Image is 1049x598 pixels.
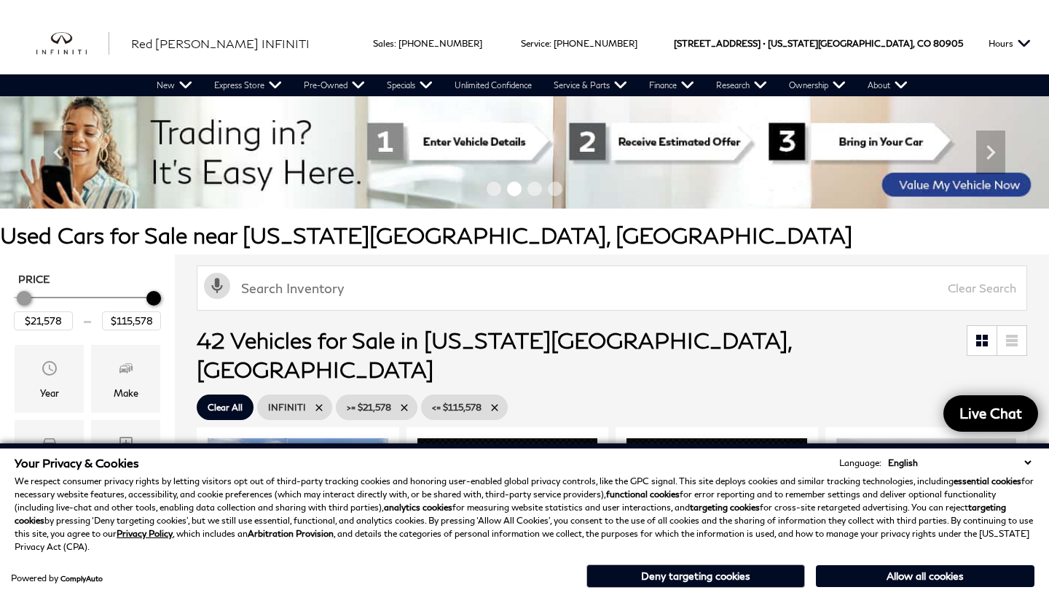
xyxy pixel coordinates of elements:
a: Express Store [203,74,293,96]
div: 1 / 2 [836,438,1017,574]
div: Minimum Price [17,291,31,306]
button: Allow all cookies [816,565,1034,587]
strong: functional cookies [606,489,680,500]
a: [STREET_ADDRESS] • [US_STATE][GEOGRAPHIC_DATA], CO 80905 [674,38,963,49]
img: 2024 INFINITI QX55 LUXE [626,438,807,578]
span: Go to slide 4 [548,182,562,196]
span: Service [521,38,549,49]
span: Clear All [208,398,243,416]
span: Trim [117,431,135,460]
span: Red [PERSON_NAME] INFINITI [131,36,310,50]
strong: Arbitration Provision [248,528,334,539]
img: 2018 INFINITI Q60 3.0t SPORT 1 [208,438,388,574]
a: About [857,74,919,96]
div: Make [114,385,138,401]
a: [PHONE_NUMBER] [398,38,482,49]
span: CO [917,12,931,74]
a: Unlimited Confidence [444,74,543,96]
span: [US_STATE][GEOGRAPHIC_DATA], [768,12,915,74]
div: 1 / 2 [208,438,388,574]
div: Previous [44,131,73,174]
a: Privacy Policy [117,528,173,539]
span: : [394,38,396,49]
a: Service & Parts [543,74,638,96]
span: Year [41,356,58,385]
a: Ownership [778,74,857,96]
a: Finance [638,74,705,96]
button: Deny targeting cookies [586,564,805,588]
div: Next [976,131,1005,174]
nav: Main Navigation [146,74,919,96]
span: Sales [373,38,394,49]
span: Your Privacy & Cookies [15,456,139,470]
span: 80905 [933,12,963,74]
strong: targeting cookies [690,502,760,513]
img: INFINITI [36,32,109,55]
span: >= $21,578 [347,398,391,416]
svg: Click to toggle on voice search [204,273,230,299]
img: 2021 INFINITI Q50 Red Sport 400 [417,438,598,578]
span: 42 Vehicles for Sale in [US_STATE][GEOGRAPHIC_DATA], [GEOGRAPHIC_DATA] [197,327,791,382]
div: TrimTrim [91,420,160,487]
div: Price [14,286,161,330]
a: Specials [376,74,444,96]
strong: essential cookies [954,475,1021,486]
div: YearYear [15,345,84,412]
span: Go to slide 3 [527,182,542,196]
div: Maximum Price [146,291,161,306]
div: Language: [839,459,881,467]
div: Year [40,385,59,401]
a: [PHONE_NUMBER] [554,38,637,49]
input: Maximum [102,311,161,330]
strong: analytics cookies [384,502,452,513]
span: Model [41,431,58,460]
span: <= $115,578 [432,398,482,416]
select: Language Select [884,456,1034,470]
a: Live Chat [943,395,1038,432]
div: ModelModel [15,420,84,487]
button: Open the hours dropdown [981,12,1038,74]
span: INFINITI [268,398,306,416]
input: Minimum [14,311,73,330]
a: ComplyAuto [60,574,103,583]
span: : [549,38,551,49]
h5: Price [18,273,157,286]
a: Red [PERSON_NAME] INFINITI [131,35,310,53]
span: Go to slide 2 [507,182,522,196]
a: Research [705,74,778,96]
span: Live Chat [952,404,1029,422]
input: Search Inventory [197,265,1027,311]
a: infiniti [36,32,109,55]
img: 2022 INFINITI QX60 LUXE 1 [836,438,1017,574]
span: Make [117,356,135,385]
div: MakeMake [91,345,160,412]
a: Pre-Owned [293,74,376,96]
a: New [146,74,203,96]
div: Powered by [11,574,103,583]
span: Go to slide 1 [487,182,501,196]
p: We respect consumer privacy rights by letting visitors opt out of third-party tracking cookies an... [15,475,1034,554]
span: [STREET_ADDRESS] • [674,12,766,74]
